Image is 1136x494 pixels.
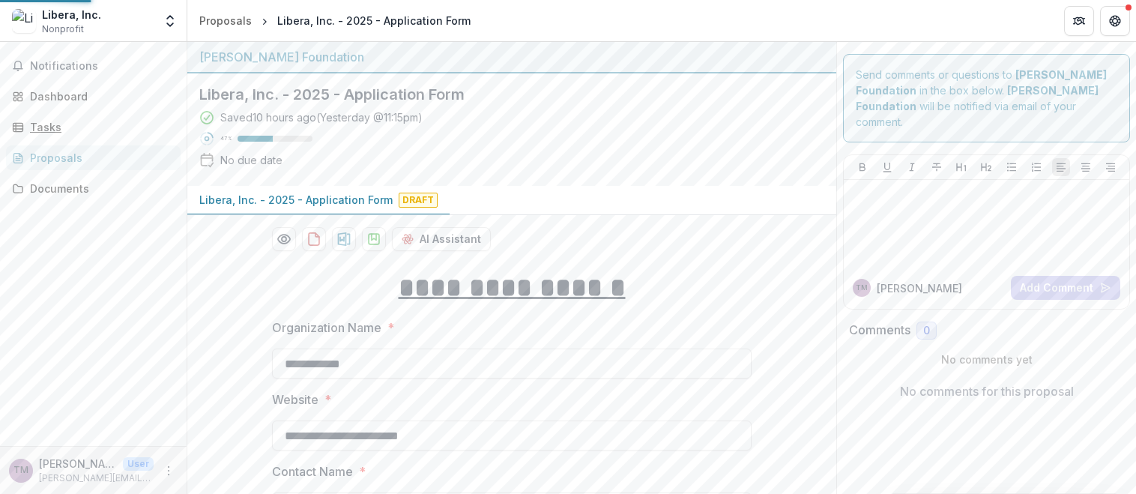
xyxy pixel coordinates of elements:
[6,84,181,109] a: Dashboard
[42,22,84,36] span: Nonprofit
[272,463,353,481] p: Contact Name
[1027,158,1045,176] button: Ordered List
[199,13,252,28] div: Proposals
[30,119,169,135] div: Tasks
[928,158,946,176] button: Strike
[39,472,154,485] p: [PERSON_NAME][EMAIL_ADDRESS][DOMAIN_NAME]
[13,466,28,475] div: Teresa Martin
[843,54,1130,142] div: Send comments or questions to in the box below. will be notified via email of your comment.
[199,48,824,66] div: [PERSON_NAME] Foundation
[42,7,101,22] div: Libera, Inc.
[220,152,283,168] div: No due date
[272,319,381,337] p: Organization Name
[6,54,181,78] button: Notifications
[923,325,930,337] span: 0
[12,9,36,33] img: Libera, Inc.
[193,10,258,31] a: Proposals
[30,181,169,196] div: Documents
[123,457,154,471] p: User
[900,382,1074,400] p: No comments for this proposal
[332,227,356,251] button: download-proposal
[6,145,181,170] a: Proposals
[220,109,423,125] div: Saved 10 hours ago ( Yesterday @ 11:15pm )
[856,284,868,292] div: Teresa Martin
[199,85,800,103] h2: Libera, Inc. - 2025 - Application Form
[160,462,178,480] button: More
[1100,6,1130,36] button: Get Help
[1077,158,1095,176] button: Align Center
[302,227,326,251] button: download-proposal
[853,158,871,176] button: Bold
[849,323,910,337] h2: Comments
[977,158,995,176] button: Heading 2
[30,150,169,166] div: Proposals
[399,193,438,208] span: Draft
[272,391,318,409] p: Website
[903,158,921,176] button: Italicize
[1011,276,1120,300] button: Add Comment
[362,227,386,251] button: download-proposal
[1052,158,1070,176] button: Align Left
[1102,158,1120,176] button: Align Right
[1003,158,1021,176] button: Bullet List
[39,456,117,472] p: [PERSON_NAME]
[220,133,232,144] p: 47 %
[30,88,169,104] div: Dashboard
[30,60,175,73] span: Notifications
[160,6,181,36] button: Open entity switcher
[6,115,181,139] a: Tasks
[952,158,970,176] button: Heading 1
[6,176,181,201] a: Documents
[277,13,471,28] div: Libera, Inc. - 2025 - Application Form
[1064,6,1094,36] button: Partners
[272,227,296,251] button: Preview 38e65b0e-3ff6-4017-8414-360bc7dd4fd5-0.pdf
[849,352,1124,367] p: No comments yet
[392,227,491,251] button: AI Assistant
[877,280,962,296] p: [PERSON_NAME]
[199,192,393,208] p: Libera, Inc. - 2025 - Application Form
[193,10,477,31] nav: breadcrumb
[878,158,896,176] button: Underline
